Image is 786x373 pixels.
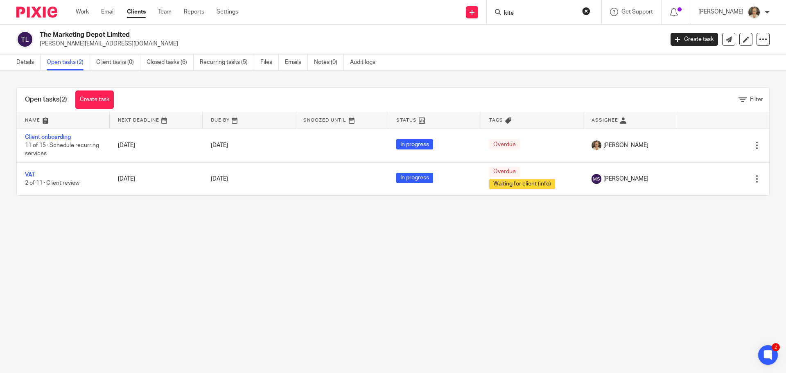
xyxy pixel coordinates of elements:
a: Work [76,8,89,16]
td: [DATE] [110,129,203,162]
span: Tags [489,118,503,122]
div: 2 [772,343,780,351]
a: VAT [25,172,35,178]
a: Recurring tasks (5) [200,54,254,70]
a: Create task [75,90,114,109]
span: Status [396,118,417,122]
span: [DATE] [211,176,228,182]
a: Reports [184,8,204,16]
span: Overdue [489,167,520,177]
a: Emails [285,54,308,70]
span: [PERSON_NAME] [603,175,648,183]
a: Clients [127,8,146,16]
td: [DATE] [110,162,203,195]
img: svg%3E [16,31,34,48]
span: In progress [396,139,433,149]
span: [PERSON_NAME] [603,141,648,149]
h1: Open tasks [25,95,67,104]
span: Filter [750,97,763,102]
a: Details [16,54,41,70]
a: Audit logs [350,54,382,70]
img: Pete%20with%20glasses.jpg [592,140,601,150]
a: Closed tasks (6) [147,54,194,70]
button: Clear [582,7,590,15]
img: Pixie [16,7,57,18]
span: In progress [396,173,433,183]
img: svg%3E [592,174,601,184]
a: Settings [217,8,238,16]
img: Pete%20with%20glasses.jpg [748,6,761,19]
a: Files [260,54,279,70]
span: (2) [59,96,67,103]
a: Team [158,8,172,16]
span: Get Support [621,9,653,15]
a: Notes (0) [314,54,344,70]
a: Client tasks (0) [96,54,140,70]
span: Overdue [489,139,520,149]
a: Create task [671,33,718,46]
span: [DATE] [211,142,228,148]
a: Client onboarding [25,134,71,140]
span: 2 of 11 · Client review [25,180,79,186]
span: Snoozed Until [303,118,346,122]
a: Email [101,8,115,16]
p: [PERSON_NAME][EMAIL_ADDRESS][DOMAIN_NAME] [40,40,658,48]
span: Waiting for client (info) [489,179,555,189]
p: [PERSON_NAME] [698,8,743,16]
input: Search [503,10,577,17]
h2: The Marketing Depot Limited [40,31,535,39]
span: 11 of 15 · Schedule recurring services [25,142,99,157]
a: Open tasks (2) [47,54,90,70]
